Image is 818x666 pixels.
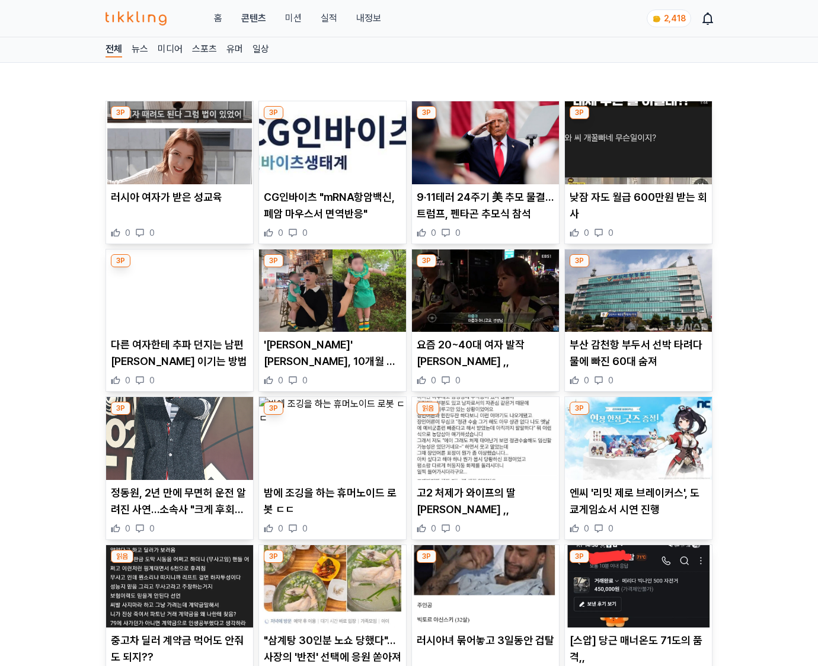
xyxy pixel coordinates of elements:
[411,101,560,244] div: 3P 9·11테러 24주기 美 추모 물결…트럼프, 펜타곤 추모식 참석 9·11테러 24주기 美 추모 물결…트럼프, 펜타곤 추모식 참석 0 0
[192,42,217,57] a: 스포츠
[431,227,436,239] span: 0
[259,249,406,332] img: '김다예♥' 박수홍, 10개월 딸과 미소…앙증맞은 자태
[565,249,712,332] img: 부산 감천항 부두서 선박 타려다 물에 빠진 60대 숨져
[278,227,283,239] span: 0
[264,632,401,665] p: "삼계탕 30인분 노쇼 당했다"…사장의 '반전' 선택에 응원 쏟아져
[258,101,407,244] div: 3P CG인바이츠 "mRNA항암백신, 폐암 마우스서 면역반응" CG인바이츠 "mRNA항암백신, 폐암 마우스서 면역반응" 0 0
[264,402,283,415] div: 3P
[417,337,554,370] p: 요즘 20~40대 여자 발작 [PERSON_NAME] ,,
[259,545,406,628] img: "삼계탕 30인분 노쇼 당했다"…사장의 '반전' 선택에 응원 쏟아져
[258,396,407,540] div: 3P 밤에 조깅을 하는 휴머노이드 로봇 ㄷㄷ 밤에 조깅을 하는 휴머노이드 로봇 ㄷㄷ 0 0
[417,402,439,415] div: 읽음
[259,101,406,184] img: CG인바이츠 "mRNA항암백신, 폐암 마우스서 면역반응"
[584,374,589,386] span: 0
[608,227,613,239] span: 0
[455,227,461,239] span: 0
[570,254,589,267] div: 3P
[570,550,589,563] div: 3P
[564,249,712,392] div: 3P 부산 감천항 부두서 선박 타려다 물에 빠진 60대 숨져 부산 감천항 부두서 선박 타려다 물에 빠진 60대 숨져 0 0
[570,402,589,415] div: 3P
[264,337,401,370] p: '[PERSON_NAME]' [PERSON_NAME], 10개월 딸과 [PERSON_NAME]…앙증맞은 자태
[647,9,689,27] a: coin 2,418
[111,550,133,563] div: 읽음
[412,101,559,184] img: 9·11테러 24주기 美 추모 물결…트럼프, 펜타곤 추모식 참석
[321,11,337,25] a: 실적
[564,396,712,540] div: 3P 엔씨 '리밋 제로 브레이커스', 도쿄게임쇼서 시연 진행 엔씨 '리밋 제로 브레이커스', 도쿄게임쇼서 시연 진행 0 0
[149,523,155,534] span: 0
[412,249,559,332] img: 요즘 20~40대 여자 발작 버튼 ,,
[608,523,613,534] span: 0
[417,106,436,119] div: 3P
[111,189,248,206] p: 러시아 여자가 받은 성교육
[412,397,559,480] img: 고2 처제가 와이프의 딸이랍니다 ,,
[356,11,381,25] a: 내정보
[264,189,401,222] p: CG인바이츠 "mRNA항암백신, 폐암 마우스서 면역반응"
[564,101,712,244] div: 3P 낮잠 자도 월급 600만원 받는 회사 낮잠 자도 월급 600만원 받는 회사 0 0
[259,397,406,480] img: 밤에 조깅을 하는 휴머노이드 로봇 ㄷㄷ
[106,249,254,392] div: 3P 다른 여자한테 추파 던지는 남편한테 이기는 방법 다른 여자한테 추파 던지는 남편[PERSON_NAME] 이기는 방법 0 0
[111,485,248,518] p: 정동원, 2년 만에 무면허 운전 알려진 사연…소속사 "크게 후회하며 반성 중"
[106,42,122,57] a: 전체
[570,189,707,222] p: 낮잠 자도 월급 600만원 받는 회사
[411,396,560,540] div: 읽음 고2 처제가 와이프의 딸이랍니다 ,, 고2 처제가 와이프의 딸[PERSON_NAME] ,, 0 0
[455,374,461,386] span: 0
[565,101,712,184] img: 낮잠 자도 월급 600만원 받는 회사
[412,545,559,628] img: 러시아녀 묶어놓고 3일동안 겁탈
[264,106,283,119] div: 3P
[111,402,130,415] div: 3P
[570,485,707,518] p: 엔씨 '리밋 제로 브레이커스', 도쿄게임쇼서 시연 진행
[125,374,130,386] span: 0
[111,337,248,370] p: 다른 여자한테 추파 던지는 남편[PERSON_NAME] 이기는 방법
[111,632,248,665] p: 중고차 딜러 계약금 먹어도 안줘도 되지??
[302,227,308,239] span: 0
[417,254,436,267] div: 3P
[570,337,707,370] p: 부산 감천항 부두서 선박 타려다 물에 빠진 60대 숨져
[106,397,253,480] img: 정동원, 2년 만에 무면허 운전 알려진 사연…소속사 "크게 후회하며 반성 중"
[264,550,283,563] div: 3P
[565,397,712,480] img: 엔씨 '리밋 제로 브레이커스', 도쿄게임쇼서 시연 진행
[264,485,401,518] p: 밤에 조깅을 하는 휴머노이드 로봇 ㄷㄷ
[431,523,436,534] span: 0
[106,101,253,184] img: 러시아 여자가 받은 성교육
[106,249,253,332] img: 다른 여자한테 추파 던지는 남편한테 이기는 방법
[417,189,554,222] p: 9·11테러 24주기 美 추모 물결…트럼프, 펜타곤 추모식 참석
[302,523,308,534] span: 0
[125,227,130,239] span: 0
[226,42,243,57] a: 유머
[106,11,167,25] img: 티끌링
[652,14,662,24] img: coin
[125,523,130,534] span: 0
[584,523,589,534] span: 0
[258,249,407,392] div: 3P '김다예♥' 박수홍, 10개월 딸과 미소…앙증맞은 자태 '[PERSON_NAME]' [PERSON_NAME], 10개월 딸과 [PERSON_NAME]…앙증맞은 자태 0 0
[106,545,253,628] img: 중고차 딜러 계약금 먹어도 안줘도 되지??
[264,254,283,267] div: 3P
[570,106,589,119] div: 3P
[431,374,436,386] span: 0
[278,523,283,534] span: 0
[241,11,266,25] a: 콘텐츠
[565,545,712,628] img: [스압] 당근 매너온도 71도의 품격,,
[417,632,554,649] p: 러시아녀 묶어놓고 3일동안 겁탈
[570,632,707,665] p: [스압] 당근 매너온도 71도의 품격,,
[417,485,554,518] p: 고2 처제가 와이프의 딸[PERSON_NAME] ,,
[285,11,302,25] button: 미션
[106,101,254,244] div: 3P 러시아 여자가 받은 성교육 러시아 여자가 받은 성교육 0 0
[411,249,560,392] div: 3P 요즘 20~40대 여자 발작 버튼 ,, 요즘 20~40대 여자 발작 [PERSON_NAME] ,, 0 0
[664,14,686,23] span: 2,418
[455,523,461,534] span: 0
[106,396,254,540] div: 3P 정동원, 2년 만에 무면허 운전 알려진 사연…소속사 "크게 후회하며 반성 중" 정동원, 2년 만에 무면허 운전 알려진 사연…소속사 "크게 후회하며 반성 중" 0 0
[214,11,222,25] a: 홈
[149,374,155,386] span: 0
[149,227,155,239] span: 0
[132,42,148,57] a: 뉴스
[111,254,130,267] div: 3P
[158,42,183,57] a: 미디어
[111,106,130,119] div: 3P
[253,42,269,57] a: 일상
[278,374,283,386] span: 0
[584,227,589,239] span: 0
[608,374,613,386] span: 0
[417,550,436,563] div: 3P
[302,374,308,386] span: 0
